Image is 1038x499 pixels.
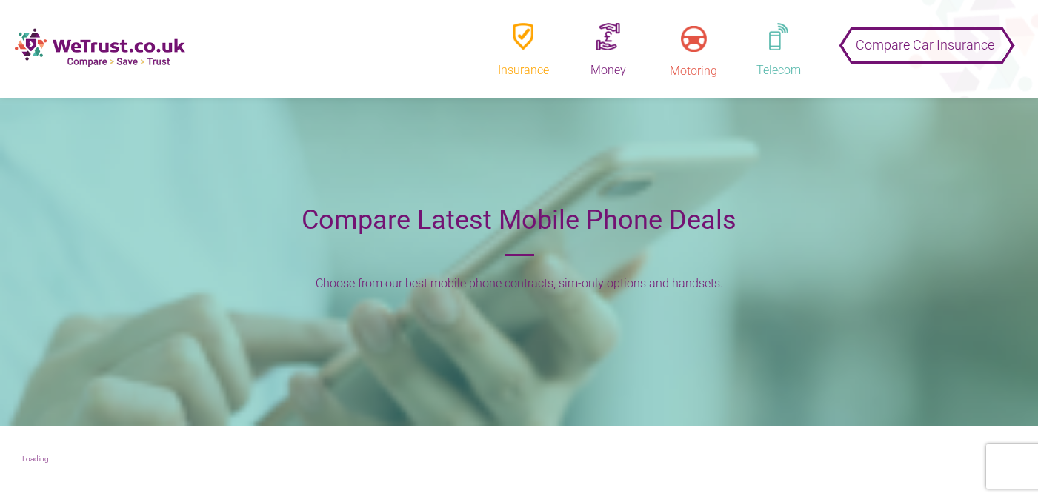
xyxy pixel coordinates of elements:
[486,62,560,79] div: Insurance
[171,275,868,292] p: Choose from our best mobile phone contracts, sim-only options and handsets.
[856,27,994,63] span: Compare Car Insurance
[656,63,731,79] div: Motoring
[769,23,788,50] img: telephone.png
[681,26,707,52] img: motoring.png
[15,28,185,67] img: new-logo.png
[171,201,868,238] h1: Compare Latest Mobile Phone Deals
[571,62,645,79] div: Money
[22,455,1016,463] div: Loading...
[742,62,816,79] div: Telecom
[596,23,620,50] img: money.png
[513,23,533,50] img: insurence.png
[845,24,1005,53] button: Compare Car Insurance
